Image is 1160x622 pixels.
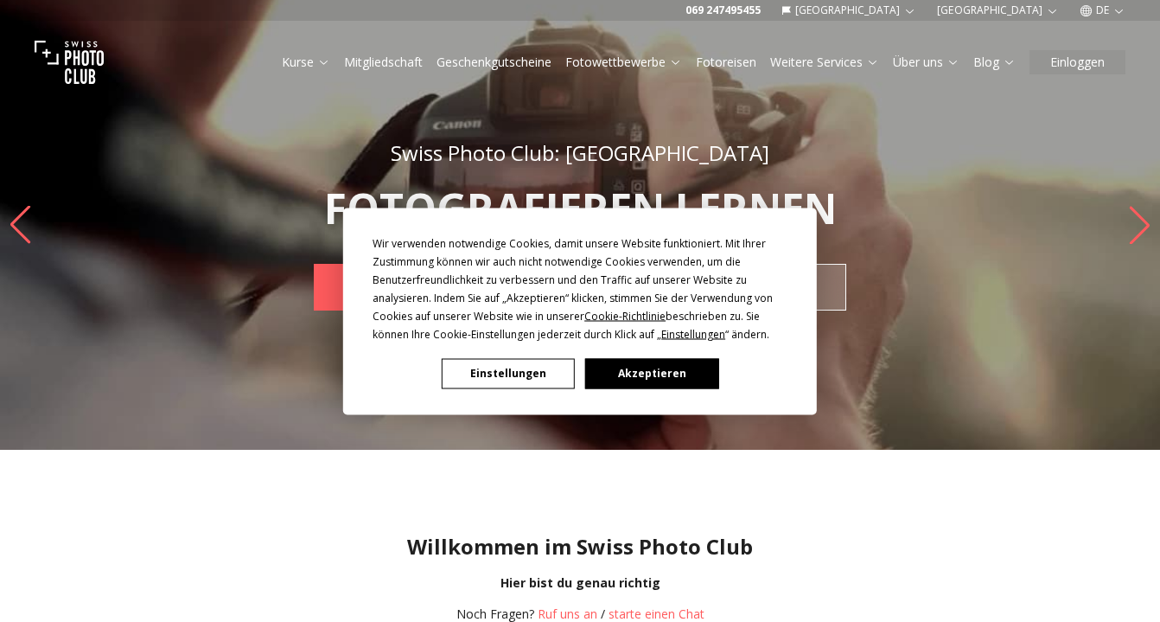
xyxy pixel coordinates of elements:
[373,234,787,343] div: Wir verwenden notwendige Cookies, damit unsere Website funktioniert. Mit Ihrer Zustimmung können ...
[343,208,817,414] div: Cookie Consent Prompt
[442,358,575,388] button: Einstellungen
[585,358,718,388] button: Akzeptieren
[661,326,725,341] span: Einstellungen
[584,308,666,323] span: Cookie-Richtlinie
